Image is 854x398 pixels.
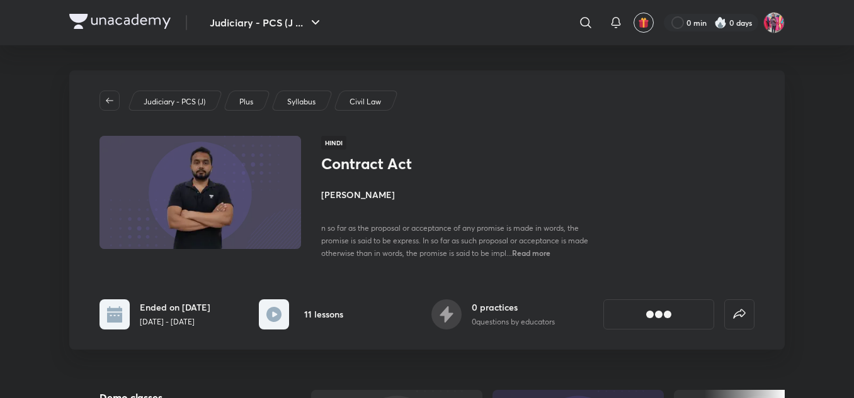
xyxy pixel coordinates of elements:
a: Plus [237,96,256,108]
button: avatar [634,13,654,33]
img: Company Logo [69,14,171,29]
button: Judiciary - PCS (J ... [202,10,331,35]
a: Syllabus [285,96,318,108]
h6: Ended on [DATE] [140,301,210,314]
p: Syllabus [287,96,316,108]
p: [DATE] - [DATE] [140,316,210,328]
h1: Contract Act [321,155,527,173]
h4: [PERSON_NAME] [321,188,603,201]
img: avatar [638,17,649,28]
img: Archita Mittal [763,12,785,33]
a: Civil Law [348,96,384,108]
a: Judiciary - PCS (J) [142,96,208,108]
img: Thumbnail [98,135,303,250]
span: Hindi [321,136,346,150]
p: Judiciary - PCS (J) [144,96,205,108]
button: false [724,299,754,329]
p: 0 questions by educators [472,316,555,328]
p: Plus [239,96,253,108]
img: streak [714,16,727,29]
h6: 0 practices [472,301,555,314]
button: [object Object] [603,299,714,329]
span: Read more [512,248,550,258]
p: Civil Law [350,96,381,108]
a: Company Logo [69,14,171,32]
h6: 11 lessons [304,307,343,321]
span: n so far as the proposal or acceptance of any promise is made in words, the promise is said to be... [321,223,588,258]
